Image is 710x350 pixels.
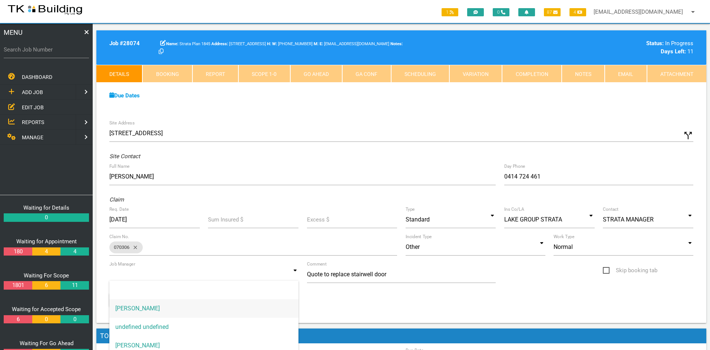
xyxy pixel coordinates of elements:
[32,315,60,324] a: 0
[24,272,69,279] a: Waiting For Scope
[554,39,693,56] div: In Progress 11
[20,340,73,347] a: Waiting For Go Ahead
[504,206,524,213] label: Ins Co/LA
[442,8,458,16] span: 1
[60,315,89,324] a: 0
[449,65,502,83] a: Variation
[320,41,389,46] span: [EMAIL_ADDRESS][DOMAIN_NAME]
[502,65,561,83] a: Completion
[646,40,664,47] b: Status:
[4,247,32,256] a: 180
[109,196,124,203] i: Claim
[211,41,228,46] b: Address:
[603,206,618,213] label: Contact
[683,130,694,141] i: Click to show custom address field
[7,4,83,16] img: s3file
[4,213,89,222] a: 0
[166,41,178,46] b: Name:
[211,41,266,46] span: [STREET_ADDRESS]
[406,233,432,240] label: Incident Type
[109,318,298,336] span: undefined undefined
[391,65,449,83] a: Scheduling
[109,40,140,47] b: Job # 28074
[569,8,586,16] span: 4
[109,233,129,240] label: Claim No.
[314,41,318,46] b: M:
[109,163,129,170] label: Full Name
[272,41,277,46] b: W:
[16,238,77,245] a: Waiting for Appointment
[544,8,561,16] span: 87
[96,329,706,343] h1: To Do's
[96,65,142,83] a: Details
[109,153,140,160] i: Site Contact
[307,261,327,267] label: Comment
[159,48,164,55] a: Click here copy customer information.
[504,163,525,170] label: Day Phone
[605,65,647,83] a: Email
[493,8,509,16] span: 0
[238,65,290,83] a: Scope 1-0
[267,41,271,46] b: H:
[4,315,32,324] a: 6
[22,104,44,110] span: EDIT JOB
[32,247,60,256] a: 4
[603,266,657,275] span: Skip booking tab
[320,41,323,46] b: E:
[342,65,391,83] a: GA Conf
[109,206,129,213] label: Req. Date
[32,281,60,290] a: 6
[307,216,329,224] label: Excess $
[208,216,243,224] label: Sum Insured $
[129,241,138,253] i: close
[290,65,342,83] a: Go Ahead
[647,65,706,83] a: Attachment
[12,306,81,313] a: Waiting for Accepted Scope
[22,74,52,80] span: DASHBOARD
[406,206,415,213] label: Type
[109,92,140,99] a: Due Dates
[192,65,238,83] a: Report
[166,41,210,46] span: Strata Plan 1845
[22,89,43,95] span: ADD JOB
[554,233,574,240] label: Work Type
[390,41,403,46] b: Notes:
[60,281,89,290] a: 11
[4,281,32,290] a: 1801
[22,134,43,140] span: MANAGE
[562,65,605,83] a: Notes
[4,46,89,54] label: Search Job Number
[109,120,135,126] label: Site Address
[109,261,135,267] label: Job Manager
[4,27,23,37] span: MENU
[22,119,44,125] span: REPORTS
[661,48,686,55] b: Days Left:
[109,299,298,318] span: [PERSON_NAME]
[60,247,89,256] a: 4
[142,65,192,83] a: Booking
[109,241,143,253] div: 070306
[23,204,69,211] a: Waiting for Details
[272,41,313,46] span: [PHONE_NUMBER]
